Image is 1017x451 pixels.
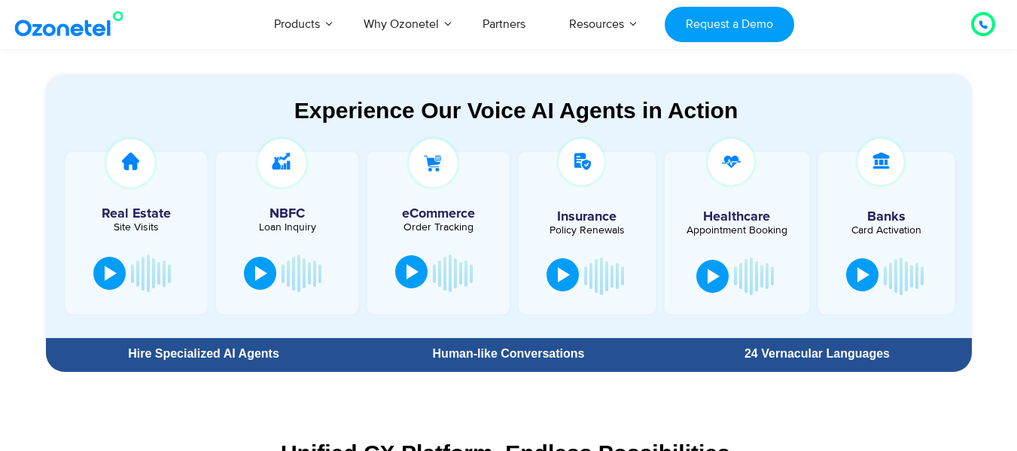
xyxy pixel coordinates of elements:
[73,222,200,233] div: Site Visits
[61,97,972,123] div: Experience Our Voice AI Agents in Action
[375,207,502,221] h5: eCommerce
[526,225,648,236] div: Policy Renewals
[826,210,948,224] h5: Banks
[670,348,964,360] div: 24 Vernacular Languages
[224,207,351,221] h5: NBFC
[361,348,655,360] div: Human-like Conversations
[826,225,948,236] div: Card Activation
[73,207,200,221] h5: Real Estate
[676,225,798,236] div: Appointment Booking
[526,210,648,224] h5: Insurance
[676,210,798,224] h5: Healthcare
[224,222,351,233] div: Loan Inquiry
[53,348,355,360] div: Hire Specialized AI Agents
[665,7,793,42] a: Request a Demo
[375,222,502,233] div: Order Tracking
